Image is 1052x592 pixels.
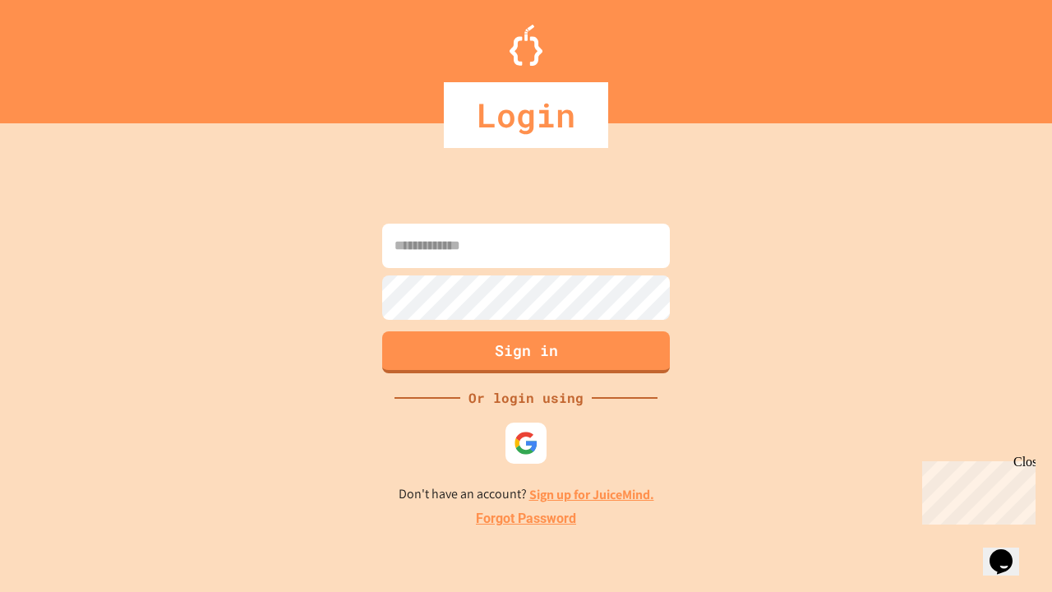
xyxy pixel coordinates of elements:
img: Logo.svg [510,25,542,66]
button: Sign in [382,331,670,373]
div: Chat with us now!Close [7,7,113,104]
a: Forgot Password [476,509,576,529]
div: Login [444,82,608,148]
div: Or login using [460,388,592,408]
img: google-icon.svg [514,431,538,456]
iframe: chat widget [983,526,1036,576]
a: Sign up for JuiceMind. [529,486,654,503]
p: Don't have an account? [399,484,654,505]
iframe: chat widget [916,455,1036,525]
